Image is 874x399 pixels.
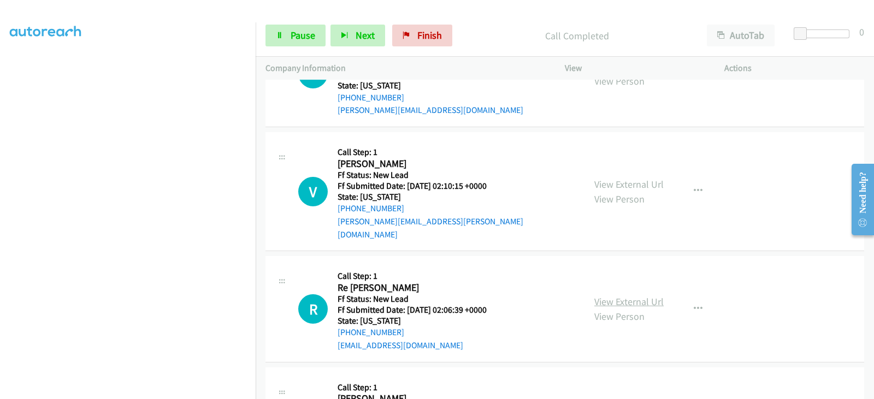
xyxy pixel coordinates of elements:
[265,62,545,75] p: Company Information
[298,294,328,324] h1: R
[707,25,775,46] button: AutoTab
[338,80,523,91] h5: State: [US_STATE]
[594,75,645,87] a: View Person
[842,156,874,243] iframe: Resource Center
[338,105,523,115] a: [PERSON_NAME][EMAIL_ADDRESS][DOMAIN_NAME]
[338,216,523,240] a: [PERSON_NAME][EMAIL_ADDRESS][PERSON_NAME][DOMAIN_NAME]
[338,305,500,315] h5: Ff Submitted Date: [DATE] 02:06:39 +0000
[265,25,326,46] a: Pause
[338,315,500,326] h5: State: [US_STATE]
[298,294,328,324] div: The call is yet to be attempted
[799,29,849,38] div: Delay between calls (in seconds)
[330,25,385,46] button: Next
[594,193,645,205] a: View Person
[338,327,404,337] a: [PHONE_NUMBER]
[859,25,864,39] div: 0
[724,62,864,75] p: Actions
[338,92,404,103] a: [PHONE_NUMBER]
[298,177,328,206] h1: V
[356,29,375,41] span: Next
[338,294,500,305] h5: Ff Status: New Lead
[338,158,500,170] h2: [PERSON_NAME]
[338,282,500,294] h2: Re [PERSON_NAME]
[338,340,463,350] a: [EMAIL_ADDRESS][DOMAIN_NAME]
[417,29,442,41] span: Finish
[594,178,664,190] a: View External Url
[338,203,404,213] a: [PHONE_NUMBER]
[338,382,500,393] h5: Call Step: 1
[291,29,315,41] span: Pause
[594,310,645,323] a: View Person
[338,170,575,181] h5: Ff Status: New Lead
[594,295,664,308] a: View External Url
[565,62,705,75] p: View
[338,147,575,158] h5: Call Step: 1
[338,181,575,192] h5: Ff Submitted Date: [DATE] 02:10:15 +0000
[338,271,500,282] h5: Call Step: 1
[338,192,575,203] h5: State: [US_STATE]
[467,28,687,43] p: Call Completed
[392,25,452,46] a: Finish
